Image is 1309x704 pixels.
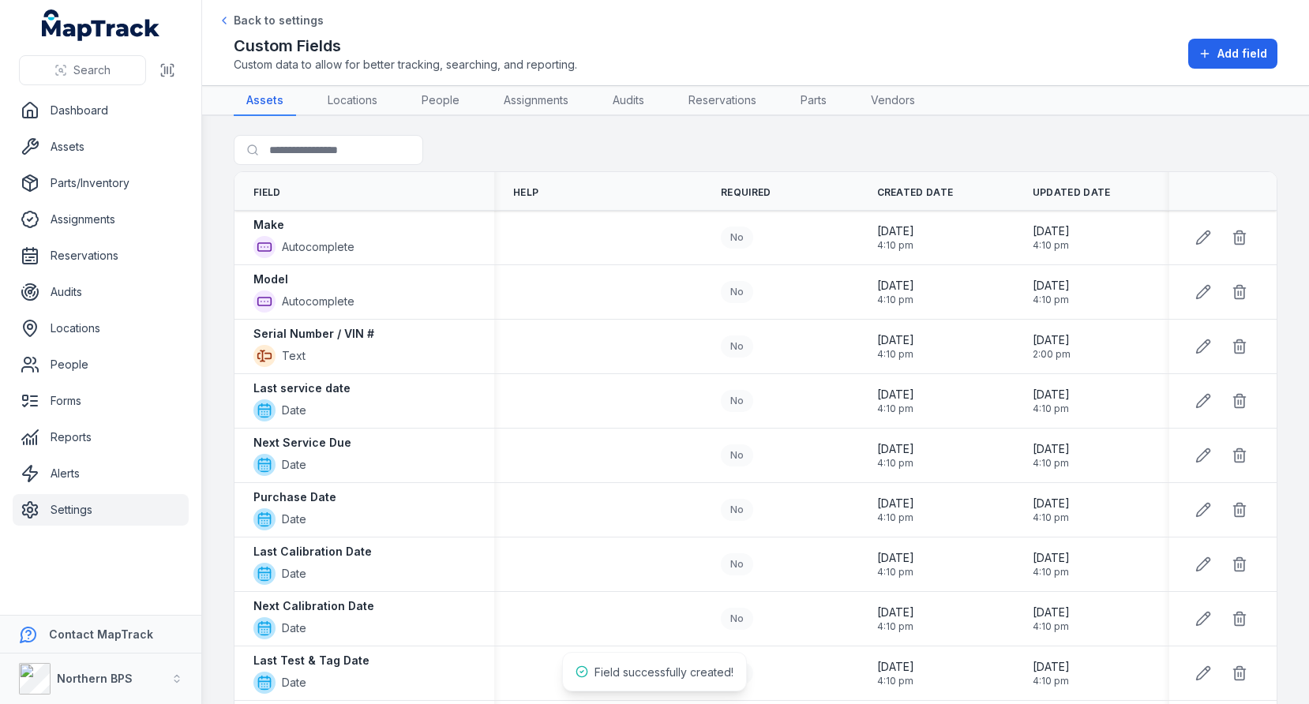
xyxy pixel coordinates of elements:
span: Custom data to allow for better tracking, searching, and reporting. [234,57,577,73]
strong: Make [253,217,284,233]
span: [DATE] [1033,550,1070,566]
span: [DATE] [1033,332,1071,348]
span: 4:10 pm [877,675,914,687]
span: [DATE] [1033,387,1070,403]
time: 03/09/2025, 4:10:52 pm [877,223,914,252]
time: 03/09/2025, 4:10:52 pm [1033,441,1070,470]
span: Field successfully created! [594,665,733,679]
a: Settings [13,494,189,526]
a: Reservations [13,240,189,271]
a: Locations [13,313,189,344]
a: Audits [600,86,657,116]
time: 25/09/2025, 2:00:18 pm [1033,332,1071,361]
span: 4:10 pm [877,511,914,524]
time: 03/09/2025, 4:10:52 pm [1033,496,1070,524]
span: Autocomplete [282,239,354,255]
h2: Custom Fields [234,35,577,57]
span: [DATE] [1033,223,1070,239]
span: Add field [1217,46,1267,62]
span: Date [282,566,306,582]
span: 4:10 pm [1033,675,1070,687]
span: [DATE] [877,223,914,239]
time: 03/09/2025, 4:10:52 pm [877,278,914,306]
time: 03/09/2025, 4:10:52 pm [877,441,914,470]
span: [DATE] [877,332,914,348]
span: Help [513,186,538,199]
span: Autocomplete [282,294,354,309]
span: 4:10 pm [1033,511,1070,524]
a: Reservations [676,86,769,116]
span: Required [721,186,771,199]
strong: Contact MapTrack [49,627,153,641]
a: Locations [315,86,390,116]
span: 4:10 pm [1033,403,1070,415]
span: Date [282,675,306,691]
a: Parts/Inventory [13,167,189,199]
strong: Last service date [253,380,351,396]
a: Vendors [858,86,928,116]
a: Assignments [13,204,189,235]
span: [DATE] [877,441,914,457]
strong: Last Test & Tag Date [253,653,369,668]
strong: Last Calibration Date [253,544,372,560]
a: Reports [13,421,189,453]
span: 4:10 pm [877,239,914,252]
time: 03/09/2025, 4:10:52 pm [1033,223,1070,252]
div: No [721,499,753,521]
span: Updated Date [1033,186,1111,199]
div: No [721,444,753,466]
span: Field [253,186,281,199]
time: 03/09/2025, 4:10:52 pm [877,550,914,579]
span: [DATE] [877,496,914,511]
a: MapTrack [42,9,160,41]
span: Created Date [877,186,954,199]
a: Dashboard [13,95,189,126]
a: Forms [13,385,189,417]
a: People [13,349,189,380]
time: 03/09/2025, 4:10:52 pm [877,387,914,415]
span: [DATE] [877,550,914,566]
strong: Next Service Due [253,435,351,451]
a: Audits [13,276,189,308]
button: Add field [1188,39,1277,69]
span: [DATE] [1033,278,1070,294]
span: [DATE] [1033,605,1070,620]
span: 4:10 pm [1033,620,1070,633]
span: [DATE] [1033,659,1070,675]
span: 4:10 pm [877,348,914,361]
span: Text [282,348,306,364]
span: Date [282,403,306,418]
time: 03/09/2025, 4:10:52 pm [877,332,914,361]
div: No [721,227,753,249]
time: 03/09/2025, 4:10:52 pm [1033,605,1070,633]
span: 4:10 pm [877,294,914,306]
span: [DATE] [1033,496,1070,511]
time: 03/09/2025, 4:10:52 pm [1033,550,1070,579]
button: Search [19,55,146,85]
strong: Serial Number / VIN # [253,326,374,342]
span: 2:00 pm [1033,348,1071,361]
time: 03/09/2025, 4:10:52 pm [1033,278,1070,306]
span: 4:10 pm [877,403,914,415]
div: No [721,608,753,630]
span: 4:10 pm [1033,457,1070,470]
strong: Purchase Date [253,489,336,505]
span: [DATE] [1033,441,1070,457]
time: 03/09/2025, 4:10:52 pm [877,605,914,633]
span: 4:10 pm [1033,239,1070,252]
span: Back to settings [234,13,324,28]
span: 4:10 pm [877,566,914,579]
span: [DATE] [877,605,914,620]
span: 4:10 pm [877,457,914,470]
div: No [721,335,753,358]
time: 03/09/2025, 4:10:52 pm [877,659,914,687]
a: Back to settings [218,13,324,28]
span: Search [73,62,111,78]
span: [DATE] [877,387,914,403]
time: 03/09/2025, 4:10:52 pm [1033,659,1070,687]
strong: Northern BPS [57,672,133,685]
a: Parts [788,86,839,116]
time: 03/09/2025, 4:10:52 pm [877,496,914,524]
a: People [409,86,472,116]
span: [DATE] [877,659,914,675]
